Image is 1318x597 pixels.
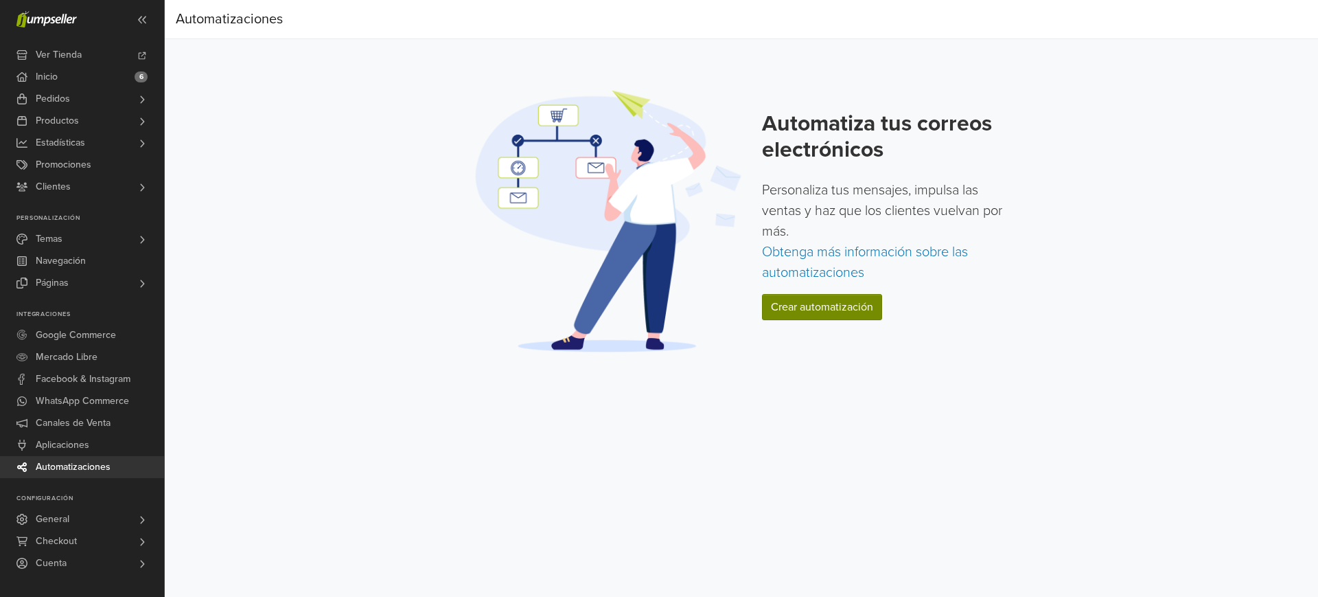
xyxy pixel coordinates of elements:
span: Promociones [36,154,91,176]
span: Inicio [36,66,58,88]
a: Obtenga más información sobre las automatizaciones [762,244,968,281]
span: Pedidos [36,88,70,110]
span: Checkout [36,530,77,552]
span: Cuenta [36,552,67,574]
span: Automatizaciones [36,456,111,478]
span: WhatsApp Commerce [36,390,129,412]
a: Crear automatización [762,294,882,320]
span: Canales de Venta [36,412,111,434]
p: Configuración [16,495,164,503]
span: Ver Tienda [36,44,82,66]
span: Estadísticas [36,132,85,154]
span: 6 [135,71,148,82]
span: Productos [36,110,79,132]
span: Aplicaciones [36,434,89,456]
p: Integraciones [16,311,164,319]
p: Personaliza tus mensajes, impulsa las ventas y haz que los clientes vuelvan por más. [762,180,1013,283]
span: Clientes [36,176,71,198]
h2: Automatiza tus correos electrónicos [762,111,1013,164]
img: Automation [471,89,745,353]
span: Mercado Libre [36,346,97,368]
span: Google Commerce [36,324,116,346]
span: Páginas [36,272,69,294]
span: Facebook & Instagram [36,368,130,390]
p: Personalización [16,214,164,223]
div: Automatizaciones [176,5,283,33]
span: Navegación [36,250,86,272]
span: Temas [36,228,62,250]
span: General [36,508,69,530]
